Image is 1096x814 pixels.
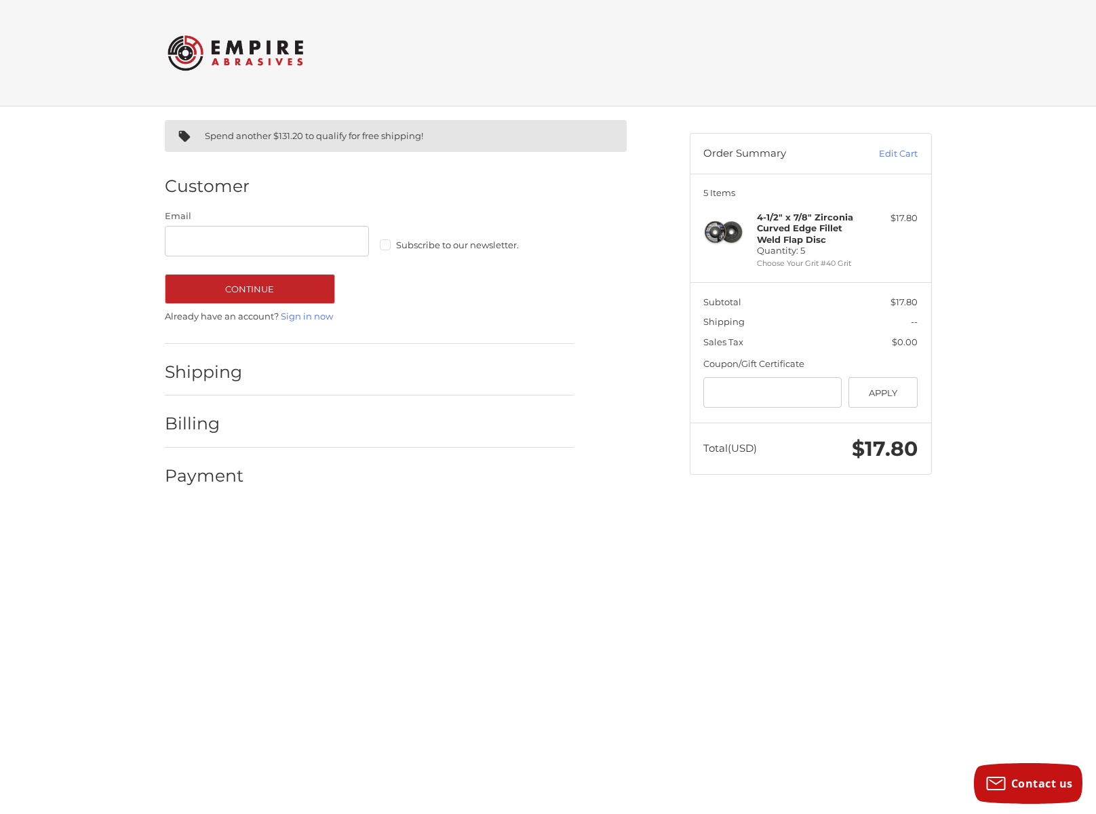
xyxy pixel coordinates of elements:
h4: Quantity: 5 [757,212,861,256]
h3: 5 Items [703,187,918,198]
span: Subtotal [703,296,741,307]
h3: Order Summary [703,147,849,161]
h2: Payment [165,465,244,486]
span: $17.80 [852,436,918,461]
h2: Billing [165,413,244,434]
a: Edit Cart [849,147,918,161]
li: Choose Your Grit #40 Grit [757,258,861,269]
h2: Shipping [165,362,244,383]
strong: 4-1/2" x 7/8" Zirconia Curved Edge Fillet Weld Flap Disc [757,212,853,245]
span: Total (USD) [703,442,757,454]
button: Apply [848,377,918,408]
span: Contact us [1011,776,1073,791]
button: Continue [165,274,335,304]
div: $17.80 [864,212,918,225]
span: $17.80 [891,296,918,307]
span: Spend another $131.20 to qualify for free shipping! [205,130,423,141]
span: Sales Tax [703,336,743,347]
span: -- [911,316,918,327]
div: Coupon/Gift Certificate [703,357,918,371]
label: Email [165,210,370,223]
p: Already have an account? [165,310,574,324]
img: Empire Abrasives [168,26,303,79]
span: Subscribe to our newsletter. [396,239,519,250]
input: Gift Certificate or Coupon Code [703,377,842,408]
h2: Customer [165,176,250,197]
span: Shipping [703,316,745,327]
span: $0.00 [892,336,918,347]
a: Sign in now [281,311,333,322]
button: Contact us [974,763,1082,804]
